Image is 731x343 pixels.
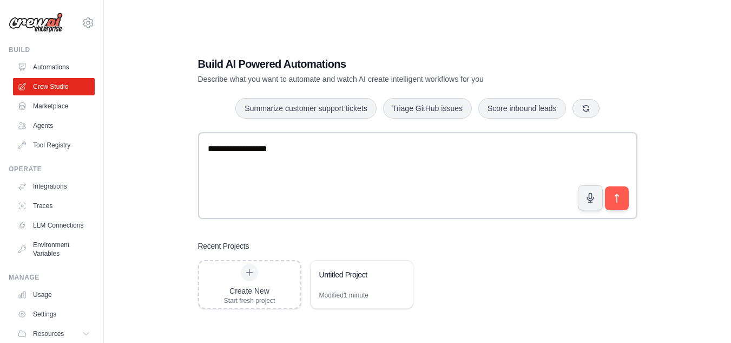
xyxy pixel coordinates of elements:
[13,98,95,115] a: Marketplace
[224,286,275,296] div: Create New
[198,74,562,85] p: Describe what you want to automate and watch AI create intelligent workflows for you
[13,78,95,95] a: Crew Studio
[677,291,731,343] iframe: Chat Widget
[9,165,95,173] div: Operate
[572,99,600,118] button: Get new suggestions
[9,46,95,54] div: Build
[383,98,472,119] button: Triage GitHub issues
[13,178,95,195] a: Integrations
[478,98,566,119] button: Score inbound leads
[198,56,562,72] h1: Build AI Powered Automations
[224,296,275,305] div: Start fresh project
[235,98,376,119] button: Summarize customer support tickets
[13,59,95,76] a: Automations
[578,185,603,210] button: Click to speak your automation idea
[13,217,95,234] a: LLM Connections
[13,197,95,215] a: Traces
[319,269,393,280] div: Untitled Project
[13,137,95,154] a: Tool Registry
[13,117,95,134] a: Agents
[33,329,64,338] span: Resources
[13,236,95,262] a: Environment Variables
[9,12,63,33] img: Logo
[198,241,249,251] h3: Recent Projects
[13,306,95,323] a: Settings
[13,325,95,342] button: Resources
[13,286,95,303] a: Usage
[319,291,368,300] div: Modified 1 minute
[9,273,95,282] div: Manage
